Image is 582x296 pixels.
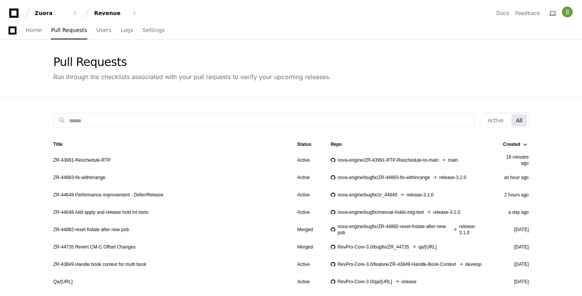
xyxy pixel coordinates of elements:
span: release-3.1.0 [459,223,485,236]
span: Users [96,28,112,32]
span: RevPro-Core-3.0/qa/[URL] [338,279,392,285]
div: Active [297,157,318,163]
button: Feedback [515,9,540,17]
span: release-3.1.0 [406,192,433,198]
div: Active [297,192,318,198]
div: an hour ago [497,174,529,181]
a: ZR-43849 Handle book context for multi book [53,261,146,267]
div: 2 hours ago [497,192,529,198]
span: Logs [121,28,133,32]
a: Docs [496,9,509,17]
div: Zuora [35,9,68,17]
span: RevPro-Core-3.0/bugfix/ZR_44735 [338,244,409,250]
th: Repo [325,137,491,151]
div: Created [503,141,527,147]
a: Qa/[URL] [53,279,73,285]
a: Settings [142,22,164,39]
button: Revenue [91,6,140,20]
span: nova-engine/bugfix/zr_44649 [338,192,398,198]
div: [DATE] [497,244,529,250]
span: Settings [142,28,164,32]
div: a day ago [497,209,529,215]
div: Merged [297,244,318,250]
span: nova-engine/bugfix/ZR-44882-reset-fvdate-after-new-pob [338,223,450,236]
div: Revenue [94,9,127,17]
a: ZR-44648 Add apply and release hold int tests [53,209,148,215]
span: release [401,279,416,285]
div: Pull Requests [53,55,331,69]
iframe: Open customer support [557,271,578,291]
div: 18 minutes ago [497,154,529,166]
span: qa/[URL] [418,244,436,250]
div: Run through the checklists associated with your pull requests to verify your upcoming releases. [53,72,331,81]
div: Merged [297,227,318,233]
div: Title [53,141,285,147]
a: Pull Requests [51,22,87,39]
span: Pull Requests [51,28,87,32]
div: Active [297,209,318,215]
a: ZR-43991-Reschedule-RTP [53,157,111,163]
span: nova-engine/ZR-43991-RTP-Reschedule-to-main [338,157,439,163]
div: [DATE] [497,227,529,233]
button: Active [483,114,508,127]
span: develop [465,261,482,267]
span: release-3.2.0 [439,174,466,181]
div: Title [53,141,63,147]
div: Created [503,141,520,147]
div: Status [297,141,311,147]
a: ZR-44882-reset fvdate after new pob [53,227,129,233]
a: Home [26,22,42,39]
mat-icon: search [58,117,66,124]
a: ZR-44735 Revert CM-C Offset Changes [53,244,135,250]
div: Active [297,279,318,285]
div: [DATE] [497,279,529,285]
img: ACg8ocK1EaMfuvJmPejFpP1H_n0zHMfi6CcZBKQ2kbFwTFs0169v-A=s96-c [562,7,573,17]
div: Active [297,261,318,267]
span: main [448,157,458,163]
a: ZR-44883-fix-withinrange [53,174,105,181]
div: Active [297,174,318,181]
a: Logs [121,22,133,39]
div: [DATE] [497,261,529,267]
button: All [511,114,527,127]
span: Home [26,28,42,32]
a: ZR-44649 Performance improvement - Defer/Release [53,192,163,198]
span: nova-engine/bugfix/ZR-44883-fix-withinrange [338,174,430,181]
span: nova-engine/bugfix/manual-holds-intg-test [338,209,424,215]
a: Users [96,22,112,39]
button: Zuora [32,6,81,20]
div: Status [297,141,318,147]
span: release-3.1.0 [433,209,460,215]
span: RevPro-Core-3.0/feature/ZR-43849-Handle-Book-Context [338,261,456,267]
